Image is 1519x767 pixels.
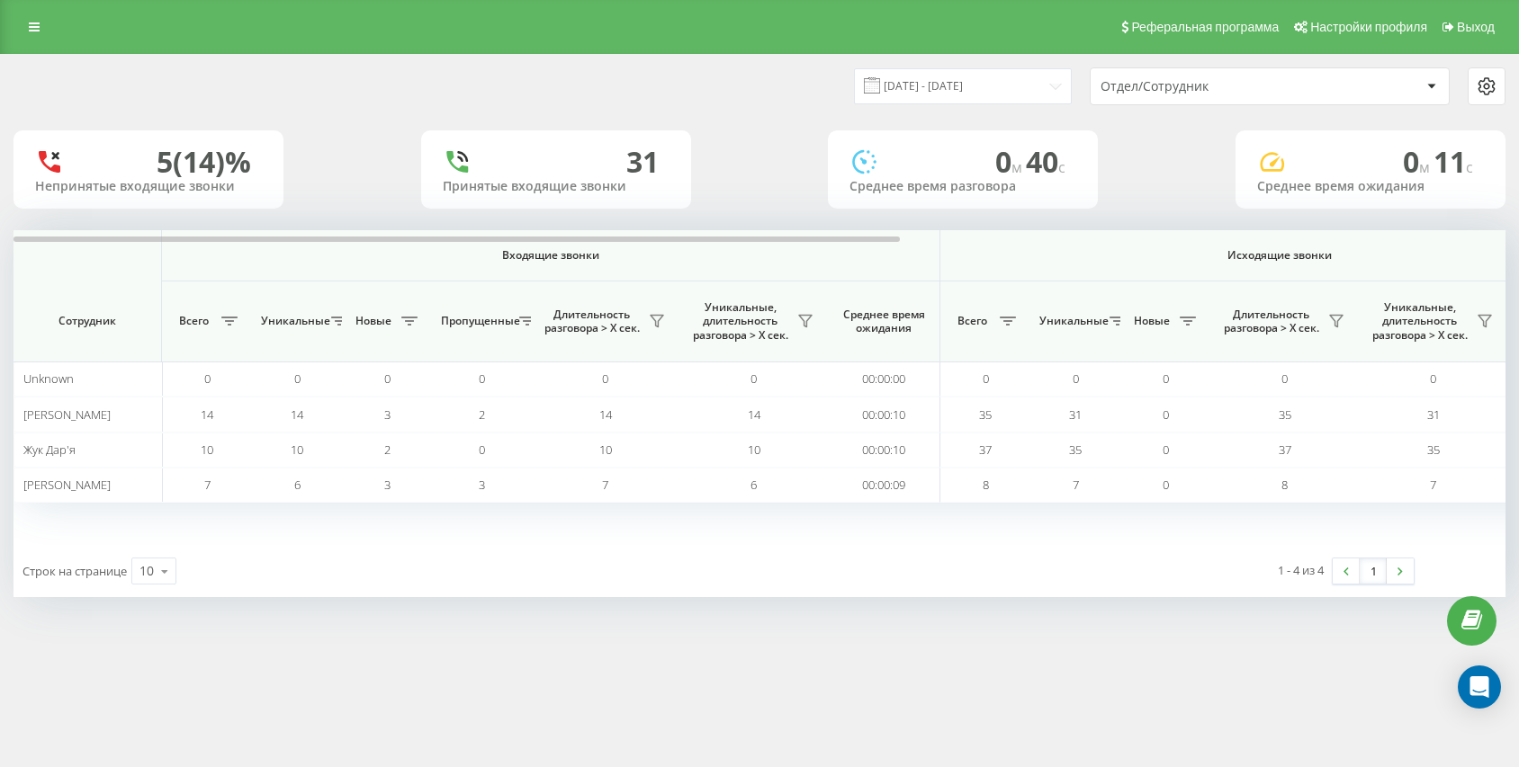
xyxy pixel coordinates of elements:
span: 14 [291,406,303,423]
span: 2 [479,406,485,423]
span: 14 [748,406,760,423]
span: 0 [1163,406,1169,423]
span: Жук Дар'я [23,441,76,458]
span: 3 [479,477,485,493]
span: 0 [1163,441,1169,458]
span: 0 [1281,370,1288,387]
span: 7 [1073,477,1079,493]
span: 0 [204,370,211,387]
td: 00:00:00 [828,361,940,397]
span: 37 [1279,441,1291,458]
span: c [1466,157,1473,177]
span: 0 [1163,370,1169,387]
span: 10 [599,441,612,458]
span: 14 [599,406,612,423]
span: 7 [602,477,608,493]
span: м [1011,157,1026,177]
span: Пропущенные [441,314,514,328]
span: Всего [949,314,994,328]
span: 0 [995,142,1026,181]
span: Длительность разговора > Х сек. [540,308,643,335]
div: 5 (14)% [157,145,251,179]
span: Уникальные [1039,314,1104,328]
span: 10 [748,441,760,458]
span: 8 [1281,477,1288,493]
td: 00:00:10 [828,433,940,468]
span: 35 [1279,406,1291,423]
div: Среднее время разговора [849,179,1076,194]
span: Уникальные, длительность разговора > Х сек. [688,300,792,343]
div: Непринятые входящие звонки [35,179,262,194]
span: 0 [294,370,301,387]
span: [PERSON_NAME] [23,406,111,423]
span: Уникальные, длительность разговора > Х сек. [1368,300,1471,343]
span: 14 [201,406,213,423]
span: 0 [1403,142,1434,181]
span: [PERSON_NAME] [23,477,111,493]
span: 0 [1073,370,1079,387]
span: 3 [384,406,391,423]
span: 6 [294,477,301,493]
span: 7 [1430,477,1436,493]
div: 31 [626,145,659,179]
div: 1 - 4 из 4 [1278,561,1324,579]
span: Строк на странице [22,563,127,579]
span: 0 [384,370,391,387]
span: 0 [479,370,485,387]
span: 2 [384,441,391,458]
span: 35 [1427,441,1440,458]
span: 0 [602,370,608,387]
span: 10 [201,441,213,458]
span: 7 [204,477,211,493]
td: 00:00:10 [828,397,940,432]
span: 0 [1163,477,1169,493]
span: 0 [479,441,485,458]
span: 0 [983,370,989,387]
span: Всего [171,314,216,328]
td: 00:00:09 [828,468,940,503]
span: Уникальные [261,314,326,328]
span: 11 [1434,142,1473,181]
div: Принятые входящие звонки [443,179,670,194]
div: 10 [139,562,154,580]
span: Выход [1457,20,1495,34]
span: 35 [1069,441,1082,458]
span: 35 [979,406,992,423]
span: Среднее время ожидания [841,308,926,335]
span: Настройки профиля [1310,20,1427,34]
span: 31 [1069,406,1082,423]
span: 0 [751,370,757,387]
span: 3 [384,477,391,493]
span: 37 [979,441,992,458]
span: Длительность разговора > Х сек. [1219,308,1323,335]
span: 8 [983,477,989,493]
span: Реферальная программа [1131,20,1279,34]
span: Новые [351,314,396,328]
span: c [1058,157,1065,177]
span: 0 [1430,370,1436,387]
div: Open Intercom Messenger [1458,665,1501,709]
div: Среднее время ожидания [1257,179,1484,194]
span: м [1419,157,1434,177]
span: Входящие звонки [209,248,893,263]
span: 10 [291,441,303,458]
span: 6 [751,477,757,493]
span: 40 [1026,142,1065,181]
span: Новые [1129,314,1174,328]
span: Unknown [23,370,74,387]
span: Сотрудник [29,314,146,328]
div: Отдел/Сотрудник [1101,79,1316,94]
span: 31 [1427,406,1440,423]
a: 1 [1360,558,1387,584]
